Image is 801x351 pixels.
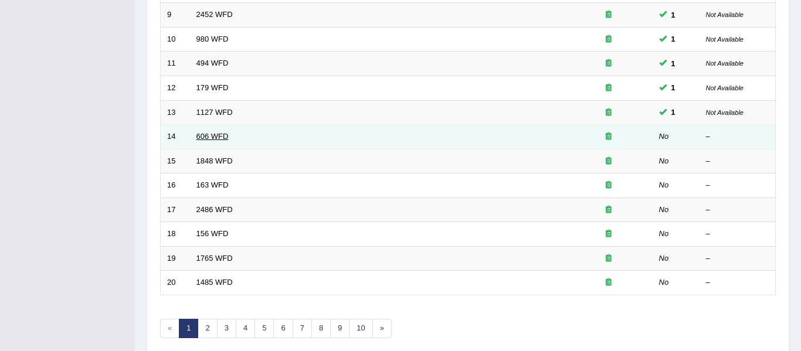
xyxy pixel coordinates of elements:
td: 16 [161,173,190,198]
em: No [659,156,669,165]
div: Exam occurring question [571,34,646,45]
small: Not Available [706,60,744,67]
a: 4 [236,319,255,338]
div: Exam occurring question [571,131,646,142]
a: 2486 WFD [196,205,233,214]
div: – [706,229,769,240]
td: 12 [161,76,190,100]
em: No [659,180,669,189]
a: 179 WFD [196,83,229,92]
a: 6 [273,319,293,338]
td: 15 [161,149,190,173]
a: 2 [198,319,217,338]
div: – [706,277,769,288]
a: 494 WFD [196,59,229,67]
em: No [659,254,669,263]
div: Exam occurring question [571,107,646,118]
a: 1127 WFD [196,108,233,117]
div: Exam occurring question [571,9,646,21]
a: 7 [293,319,312,338]
td: 13 [161,100,190,125]
span: You can still take this question [667,57,680,70]
em: No [659,205,669,214]
a: 1485 WFD [196,278,233,287]
span: You can still take this question [667,81,680,94]
a: 1 [179,319,198,338]
td: 17 [161,197,190,222]
small: Not Available [706,36,744,43]
div: Exam occurring question [571,277,646,288]
div: Exam occurring question [571,83,646,94]
a: 5 [254,319,274,338]
small: Not Available [706,109,744,116]
div: – [706,253,769,264]
a: 9 [330,319,349,338]
div: – [706,131,769,142]
span: « [160,319,179,338]
td: 9 [161,3,190,28]
div: Exam occurring question [571,253,646,264]
a: 2452 WFD [196,10,233,19]
a: 163 WFD [196,180,229,189]
em: No [659,278,669,287]
em: No [659,229,669,238]
small: Not Available [706,11,744,18]
small: Not Available [706,84,744,91]
a: 8 [311,319,331,338]
td: 11 [161,52,190,76]
div: Exam occurring question [571,229,646,240]
a: 1848 WFD [196,156,233,165]
a: 606 WFD [196,132,229,141]
td: 20 [161,271,190,295]
a: 10 [349,319,372,338]
td: 10 [161,27,190,52]
td: 14 [161,125,190,149]
em: No [659,132,669,141]
div: – [706,156,769,167]
span: You can still take this question [667,33,680,45]
a: 980 WFD [196,35,229,43]
div: – [706,205,769,216]
div: Exam occurring question [571,180,646,191]
span: You can still take this question [667,106,680,118]
td: 19 [161,246,190,271]
span: You can still take this question [667,9,680,21]
div: Exam occurring question [571,58,646,69]
a: 156 WFD [196,229,229,238]
a: » [372,319,392,338]
div: – [706,180,769,191]
a: 3 [217,319,236,338]
div: Exam occurring question [571,205,646,216]
a: 1765 WFD [196,254,233,263]
div: Exam occurring question [571,156,646,167]
td: 18 [161,222,190,247]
